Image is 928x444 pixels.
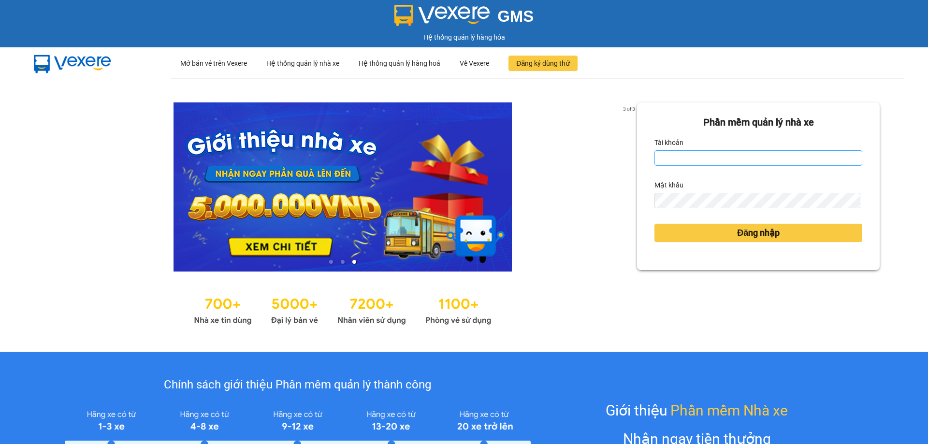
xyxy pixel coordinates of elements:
[352,260,356,264] li: slide item 3
[2,32,926,43] div: Hệ thống quản lý hàng hóa
[266,48,339,79] div: Hệ thống quản lý nhà xe
[670,399,788,422] span: Phần mềm Nhà xe
[341,260,345,264] li: slide item 2
[654,135,683,150] label: Tài khoản
[24,47,121,79] img: mbUUG5Q.png
[737,226,780,240] span: Đăng nhập
[654,115,862,130] div: Phần mềm quản lý nhà xe
[394,5,490,26] img: logo 2
[359,48,440,79] div: Hệ thống quản lý hàng hoá
[654,150,862,166] input: Tài khoản
[623,102,637,272] button: next slide / item
[606,399,788,422] div: Giới thiệu
[620,102,637,115] p: 3 of 3
[394,14,534,22] a: GMS
[654,177,683,193] label: Mật khẩu
[65,376,530,394] div: Chính sách giới thiệu Phần mềm quản lý thành công
[48,102,62,272] button: previous slide / item
[508,56,578,71] button: Đăng ký dùng thử
[180,48,247,79] div: Mở bán vé trên Vexere
[654,193,860,208] input: Mật khẩu
[654,224,862,242] button: Đăng nhập
[516,58,570,69] span: Đăng ký dùng thử
[497,7,534,25] span: GMS
[194,291,492,328] img: Statistics.png
[460,48,489,79] div: Về Vexere
[329,260,333,264] li: slide item 1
